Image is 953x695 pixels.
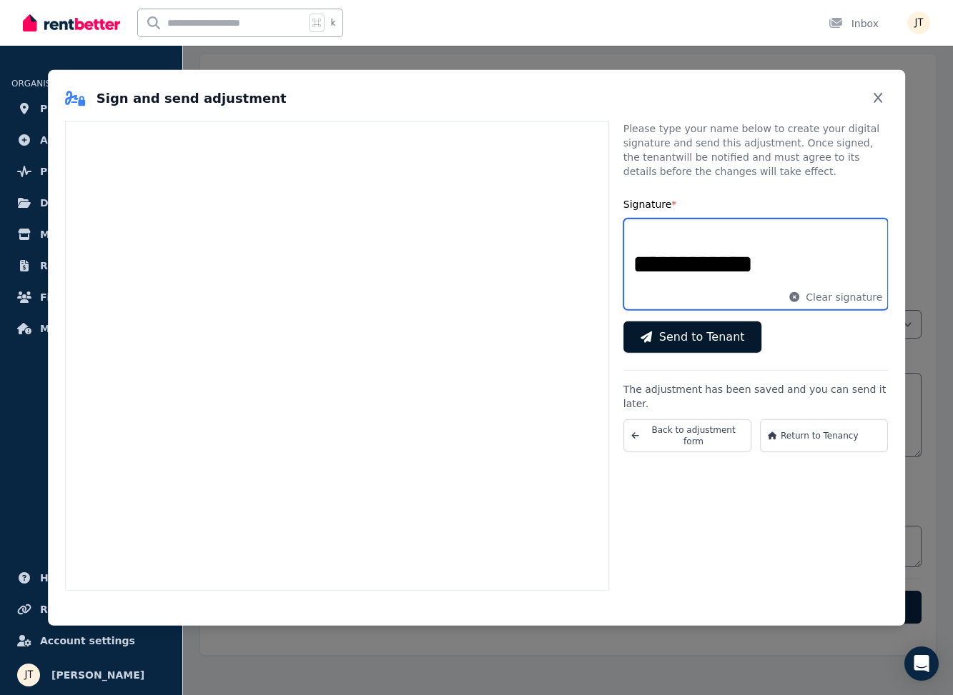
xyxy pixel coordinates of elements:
[643,424,744,446] span: Back to adjustment form
[623,321,762,352] button: Send to Tenant
[623,121,889,178] p: Please type your name below to create your digital signature and send this adjustment. Once signe...
[623,381,889,410] p: The adjustment has been saved and you can send it later.
[868,86,888,109] button: Close
[65,88,287,108] h2: Sign and send adjustment
[623,198,677,209] label: Signature
[623,419,751,451] button: Back to adjustment form
[760,419,888,451] button: Return to Tenancy
[659,328,745,345] span: Send to Tenant
[781,429,858,441] span: Return to Tenancy
[789,289,882,304] button: Clear signature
